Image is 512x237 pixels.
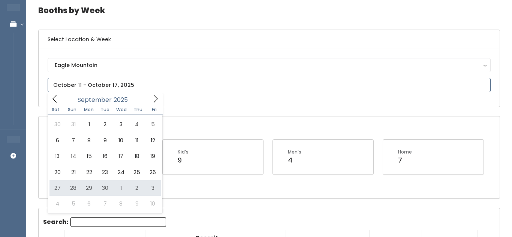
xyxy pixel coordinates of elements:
[49,148,65,164] span: September 13, 2025
[39,30,500,49] h6: Select Location & Week
[145,148,160,164] span: September 19, 2025
[145,164,160,180] span: September 26, 2025
[81,133,97,148] span: September 8, 2025
[55,61,484,69] div: Eagle Mountain
[113,180,129,196] span: October 1, 2025
[49,180,65,196] span: September 27, 2025
[129,148,145,164] span: September 18, 2025
[129,133,145,148] span: September 11, 2025
[97,180,113,196] span: September 30, 2025
[49,133,65,148] span: September 6, 2025
[81,180,97,196] span: September 29, 2025
[65,116,81,132] span: August 31, 2025
[49,196,65,212] span: October 4, 2025
[398,155,412,165] div: 7
[113,133,129,148] span: September 10, 2025
[65,196,81,212] span: October 5, 2025
[97,164,113,180] span: September 23, 2025
[113,107,130,112] span: Wed
[288,155,301,165] div: 4
[130,107,146,112] span: Thu
[288,149,301,155] div: Men's
[81,116,97,132] span: September 1, 2025
[146,107,163,112] span: Fri
[78,97,112,103] span: September
[129,116,145,132] span: September 4, 2025
[112,95,134,104] input: Year
[145,180,160,196] span: October 3, 2025
[113,148,129,164] span: September 17, 2025
[43,217,166,227] label: Search:
[398,149,412,155] div: Home
[64,107,81,112] span: Sun
[70,217,166,227] input: Search:
[81,196,97,212] span: October 6, 2025
[49,116,65,132] span: August 30, 2025
[49,164,65,180] span: September 20, 2025
[65,133,81,148] span: September 7, 2025
[48,107,64,112] span: Sat
[65,164,81,180] span: September 21, 2025
[81,164,97,180] span: September 22, 2025
[97,196,113,212] span: October 7, 2025
[145,116,160,132] span: September 5, 2025
[81,107,97,112] span: Mon
[97,107,113,112] span: Tue
[48,58,491,72] button: Eagle Mountain
[178,155,189,165] div: 9
[178,149,189,155] div: Kid's
[113,164,129,180] span: September 24, 2025
[65,148,81,164] span: September 14, 2025
[129,164,145,180] span: September 25, 2025
[81,148,97,164] span: September 15, 2025
[97,148,113,164] span: September 16, 2025
[48,78,491,92] input: October 11 - October 17, 2025
[129,180,145,196] span: October 2, 2025
[65,180,81,196] span: September 28, 2025
[145,133,160,148] span: September 12, 2025
[129,196,145,212] span: October 9, 2025
[145,196,160,212] span: October 10, 2025
[113,196,129,212] span: October 8, 2025
[97,133,113,148] span: September 9, 2025
[113,116,129,132] span: September 3, 2025
[97,116,113,132] span: September 2, 2025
